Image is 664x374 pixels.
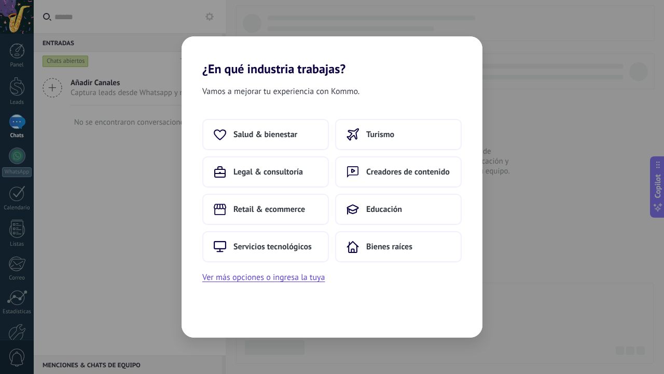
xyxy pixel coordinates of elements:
h2: ¿En qué industria trabajas? [182,36,482,76]
button: Bienes raíces [335,231,462,262]
button: Legal & consultoría [202,156,329,188]
button: Servicios tecnológicos [202,231,329,262]
button: Ver más opciones o ingresa la tuya [202,271,325,284]
button: Creadores de contenido [335,156,462,188]
button: Educación [335,194,462,225]
span: Turismo [366,129,394,140]
button: Retail & ecommerce [202,194,329,225]
span: Vamos a mejorar tu experiencia con Kommo. [202,85,359,98]
span: Retail & ecommerce [233,204,305,215]
span: Bienes raíces [366,242,412,252]
span: Salud & bienestar [233,129,297,140]
span: Servicios tecnológicos [233,242,312,252]
span: Legal & consultoría [233,167,303,177]
button: Turismo [335,119,462,150]
span: Educación [366,204,402,215]
span: Creadores de contenido [366,167,450,177]
button: Salud & bienestar [202,119,329,150]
